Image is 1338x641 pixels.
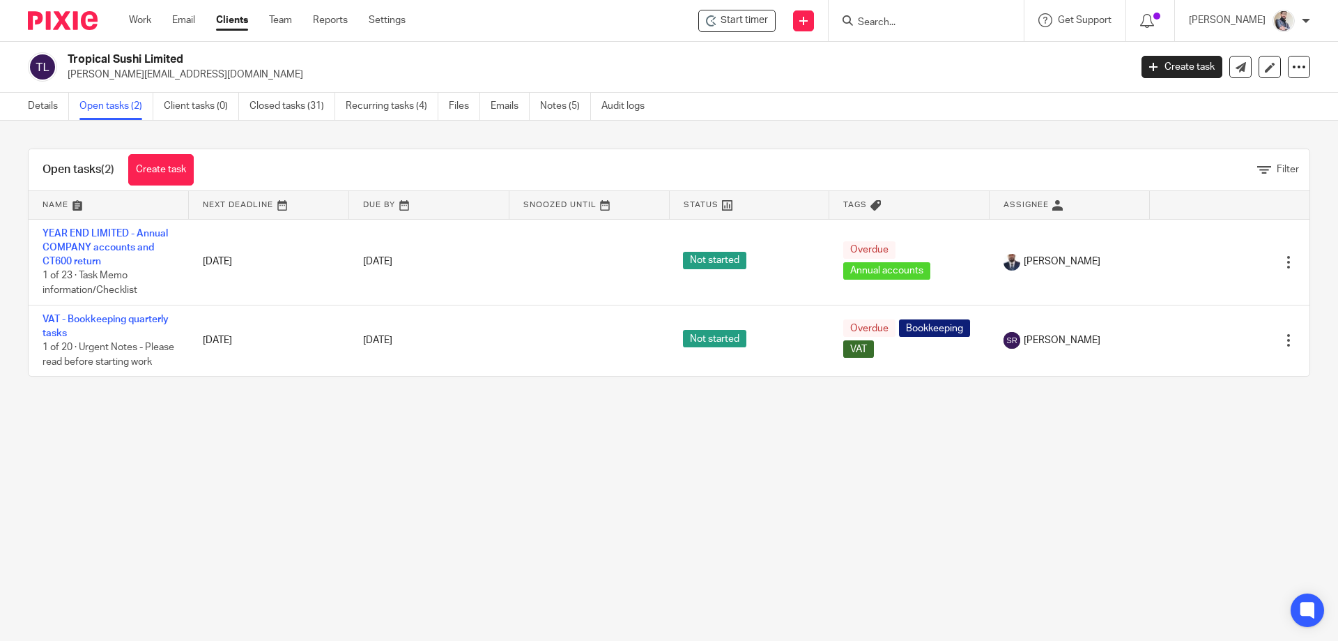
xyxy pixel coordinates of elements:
[346,93,438,120] a: Recurring tasks (4)
[172,13,195,27] a: Email
[1058,15,1112,25] span: Get Support
[540,93,591,120] a: Notes (5)
[843,241,895,259] span: Overdue
[79,93,153,120] a: Open tasks (2)
[1024,333,1100,347] span: [PERSON_NAME]
[856,17,982,29] input: Search
[843,201,867,209] span: Tags
[189,219,349,305] td: [DATE]
[43,271,137,296] span: 1 of 23 · Task Memo information/Checklist
[189,305,349,376] td: [DATE]
[1272,10,1295,32] img: Pixie%2002.jpg
[28,11,98,30] img: Pixie
[269,13,292,27] a: Team
[164,93,239,120] a: Client tasks (0)
[313,13,348,27] a: Reports
[683,252,746,269] span: Not started
[43,342,174,367] span: 1 of 20 · Urgent Notes - Please read before starting work
[68,68,1121,82] p: [PERSON_NAME][EMAIL_ADDRESS][DOMAIN_NAME]
[128,154,194,186] a: Create task
[601,93,655,120] a: Audit logs
[43,315,169,338] a: VAT - Bookkeeping quarterly tasks
[129,13,151,27] a: Work
[1141,56,1222,78] a: Create task
[684,201,718,209] span: Status
[843,262,930,280] span: Annual accounts
[683,330,746,347] span: Not started
[249,93,335,120] a: Closed tasks (31)
[1277,165,1299,174] span: Filter
[28,93,69,120] a: Details
[1024,255,1100,269] span: [PERSON_NAME]
[523,201,597,209] span: Snoozed Until
[698,10,776,32] div: Tropical Sushi Limited
[491,93,530,120] a: Emails
[363,335,392,345] span: [DATE]
[369,13,406,27] a: Settings
[843,319,895,337] span: Overdue
[1003,254,1020,271] img: WhatsApp%20Image%202022-05-18%20at%206.27.04%20PM.jpeg
[68,52,910,67] h2: Tropical Sushi Limited
[43,229,168,267] a: YEAR END LIMITED - Annual COMPANY accounts and CT600 return
[216,13,248,27] a: Clients
[449,93,480,120] a: Files
[721,13,768,28] span: Start timer
[899,319,970,337] span: Bookkeeping
[363,257,392,266] span: [DATE]
[28,52,57,82] img: svg%3E
[101,164,114,175] span: (2)
[843,340,874,358] span: VAT
[43,163,114,177] h1: Open tasks
[1189,13,1266,27] p: [PERSON_NAME]
[1003,332,1020,349] img: svg%3E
